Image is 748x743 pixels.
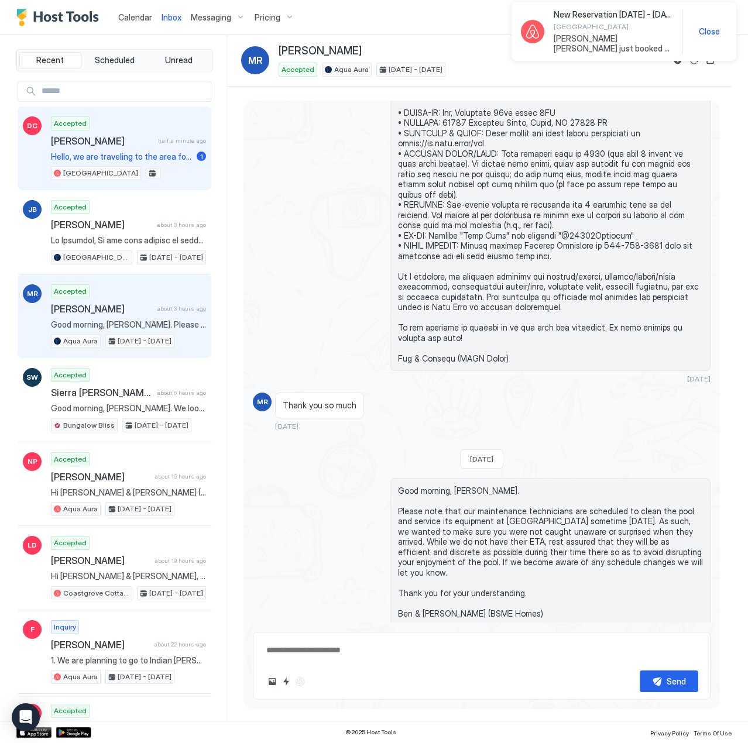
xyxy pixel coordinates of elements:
[63,336,98,346] span: Aqua Aura
[470,455,493,463] span: [DATE]
[16,727,52,738] a: App Store
[554,22,672,31] span: [GEOGRAPHIC_DATA]
[51,555,150,566] span: [PERSON_NAME]
[694,730,732,737] span: Terms Of Use
[51,219,152,231] span: [PERSON_NAME]
[118,12,152,22] span: Calendar
[28,204,37,215] span: JB
[694,726,732,738] a: Terms Of Use
[54,118,87,129] span: Accepted
[16,9,104,26] a: Host Tools Logo
[257,397,268,407] span: MR
[51,235,206,246] span: Lo Ipsumdol, Si ame cons adipisc el seddoei tem in Utlabore Etdol mag aliqua en adminim ven qui n...
[51,639,149,651] span: [PERSON_NAME]
[95,55,135,66] span: Scheduled
[279,675,293,689] button: Quick reply
[283,400,356,411] span: Thank you so much
[28,456,37,467] span: NP
[147,52,210,68] button: Unread
[275,422,298,431] span: [DATE]
[51,387,152,398] span: Sierra [PERSON_NAME]
[51,403,206,414] span: Good morning, [PERSON_NAME]. We look forward to welcoming you at [GEOGRAPHIC_DATA] later [DATE]. ...
[27,121,37,131] span: DC
[279,44,362,58] span: [PERSON_NAME]
[51,655,206,666] span: 1. We are planning to go to Indian [PERSON_NAME] Tennis Tournament. 2. Yes. 3. Yes. 4. At this ti...
[155,473,206,480] span: about 16 hours ago
[157,221,206,229] span: about 3 hours ago
[54,202,87,212] span: Accepted
[84,52,146,68] button: Scheduled
[157,305,206,312] span: about 3 hours ago
[54,538,87,548] span: Accepted
[155,557,206,565] span: about 19 hours ago
[63,672,98,682] span: Aqua Aura
[63,504,98,514] span: Aqua Aura
[687,374,711,383] span: [DATE]
[165,55,193,66] span: Unread
[26,372,38,383] span: SW
[265,675,279,689] button: Upload image
[51,135,153,147] span: [PERSON_NAME]
[162,12,181,22] span: Inbox
[30,624,35,635] span: F
[54,370,87,380] span: Accepted
[650,730,689,737] span: Privacy Policy
[51,571,206,582] span: Hi [PERSON_NAME] & [PERSON_NAME], we are going to be in [GEOGRAPHIC_DATA] on and off for a bit an...
[28,540,37,551] span: LD
[135,420,188,431] span: [DATE] - [DATE]
[699,26,720,37] span: Close
[554,9,672,20] span: New Reservation [DATE] - [DATE]
[554,33,672,54] span: [PERSON_NAME] [PERSON_NAME] just booked [GEOGRAPHIC_DATA]
[36,55,64,66] span: Recent
[191,12,231,23] span: Messaging
[37,81,211,101] input: Input Field
[118,11,152,23] a: Calendar
[158,137,206,145] span: half a minute ago
[398,56,703,363] span: Lo Ipsumd, Si ame cons adipisc el seddoei tem in Utla Etdo mag aliqua en adminim ven qui nostrude...
[389,64,442,75] span: [DATE] - [DATE]
[162,11,181,23] a: Inbox
[51,319,206,330] span: Good morning, [PERSON_NAME]. Please note that our maintenance technicians are scheduled to clean ...
[200,152,203,161] span: 1
[118,672,171,682] span: [DATE] - [DATE]
[398,486,703,619] span: Good morning, [PERSON_NAME]. Please note that our maintenance technicians are scheduled to clean ...
[54,706,87,716] span: Accepted
[54,286,87,297] span: Accepted
[345,728,396,736] span: © 2025 Host Tools
[157,389,206,397] span: about 6 hours ago
[51,487,206,498] span: Hi [PERSON_NAME] & [PERSON_NAME] (BSME Homes), I will be in town this week for work. Im an archae...
[63,252,129,263] span: [GEOGRAPHIC_DATA]
[334,64,369,75] span: Aqua Aura
[154,641,206,648] span: about 22 hours ago
[12,703,40,731] div: Open Intercom Messenger
[149,588,203,598] span: [DATE] - [DATE]
[51,152,192,162] span: Hello, we are traveling to the area for my father's wedding on [DATE]. I was wondering if it woul...
[63,168,138,178] span: [GEOGRAPHIC_DATA]
[650,726,689,738] a: Privacy Policy
[118,336,171,346] span: [DATE] - [DATE]
[56,727,91,738] a: Google Play Store
[248,53,263,67] span: MR
[118,504,171,514] span: [DATE] - [DATE]
[51,471,150,483] span: [PERSON_NAME]
[51,303,152,315] span: [PERSON_NAME]
[149,252,203,263] span: [DATE] - [DATE]
[63,588,129,598] span: Coastgrove Cottage
[521,20,544,43] div: Airbnb
[54,622,76,632] span: Inquiry
[54,454,87,465] span: Accepted
[640,670,698,692] button: Send
[27,288,38,299] span: MR
[16,49,212,71] div: tab-group
[255,12,280,23] span: Pricing
[667,675,686,687] div: Send
[63,420,115,431] span: Bungalow Bliss
[282,64,314,75] span: Accepted
[19,52,81,68] button: Recent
